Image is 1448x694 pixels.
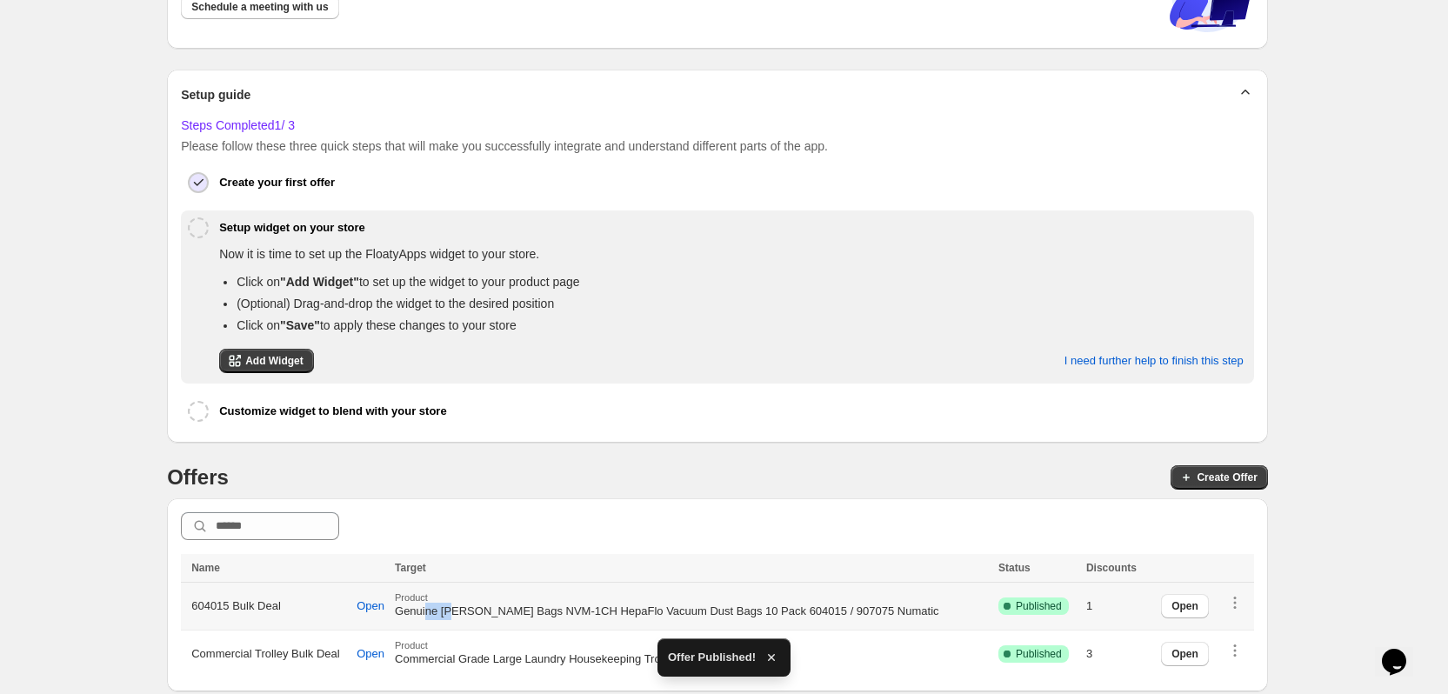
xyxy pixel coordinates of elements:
[191,645,340,663] span: Commercial Trolley Bulk Deal
[219,210,1247,245] button: Setup widget on your store
[1081,631,1147,678] td: 3
[280,318,320,332] strong: "Save"
[219,245,1244,263] p: Now it is time to set up the FloatyApps widget to your store.
[181,117,1254,134] h6: Steps Completed 1 / 3
[219,174,335,191] h6: Create your first offer
[395,592,988,603] span: Product
[1054,343,1254,379] button: I need further help to finish this step
[668,649,756,666] span: Offer Published!
[395,640,988,651] span: Product
[219,349,314,373] a: Add Widget
[357,647,384,661] span: Open
[346,591,395,621] button: Open
[280,275,359,289] strong: "Add Widget"
[395,604,939,617] span: Genuine [PERSON_NAME] Bags NVM-1CH HepaFlo Vacuum Dust Bags 10 Pack 604015 / 907075 Numatic
[1081,583,1147,631] td: 1
[1171,647,1198,661] span: Open
[219,394,1247,429] button: Customize widget to blend with your store
[237,275,579,289] span: Click on to set up the widget to your product page
[1171,599,1198,613] span: Open
[1171,465,1267,490] button: Create Offer
[181,86,250,103] span: Setup guide
[219,403,446,420] h6: Customize widget to blend with your store
[395,652,677,665] span: Commercial Grade Large Laundry Housekeeping Trolley
[1081,554,1147,583] th: Discounts
[237,297,554,310] span: (Optional) Drag-and-drop the widget to the desired position
[357,599,384,613] span: Open
[1016,647,1062,661] span: Published
[993,554,1081,583] th: Status
[167,464,229,491] h4: Offers
[191,597,281,615] span: 604015 Bulk Deal
[181,137,1254,155] p: Please follow these three quick steps that will make you successfully integrate and understand di...
[1161,594,1209,618] button: Open
[1161,642,1209,666] button: Open
[390,554,993,583] th: Target
[346,639,395,669] button: Open
[1197,470,1257,484] span: Create Offer
[245,354,304,368] span: Add Widget
[219,219,365,237] h6: Setup widget on your store
[219,165,1247,200] button: Create your first offer
[237,318,516,332] span: Click on to apply these changes to your store
[1375,624,1431,677] iframe: chat widget
[1064,354,1244,368] span: I need further help to finish this step
[181,554,390,583] th: Name
[1016,599,1062,613] span: Published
